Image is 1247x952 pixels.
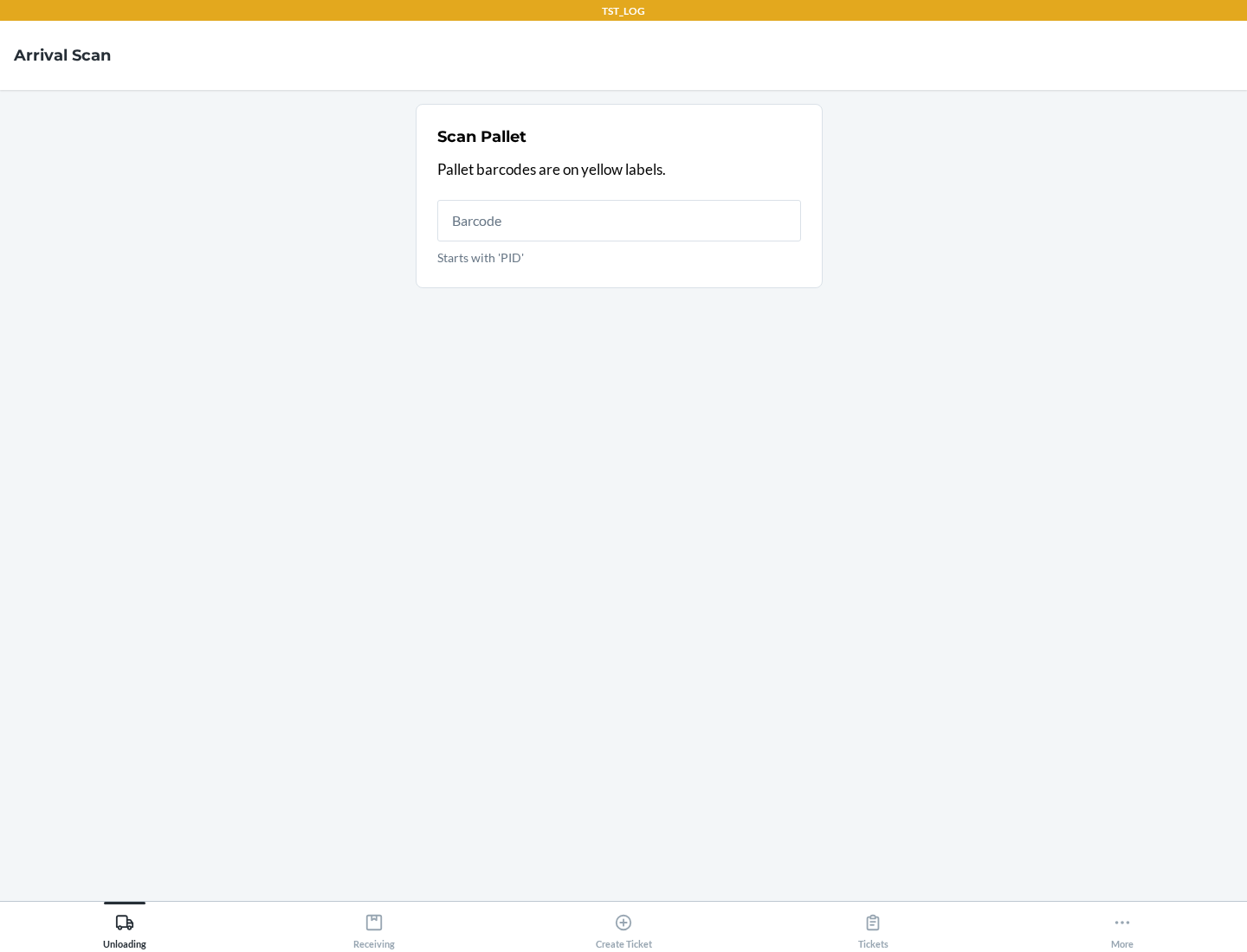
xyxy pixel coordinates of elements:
[1111,906,1134,949] div: More
[249,902,499,949] button: Receiving
[998,902,1247,949] button: More
[103,906,146,949] div: Unloading
[14,44,111,67] h4: Arrival Scan
[437,125,527,148] h2: Scan Pallet
[437,158,801,181] p: Pallet barcodes are on yellow labels.
[437,200,801,241] input: Starts with 'PID'
[858,906,888,949] div: Tickets
[437,248,801,267] p: Starts with 'PID'
[596,906,652,949] div: Create Ticket
[602,3,645,19] p: TST_LOG
[499,902,748,949] button: Create Ticket
[748,902,998,949] button: Tickets
[353,906,395,949] div: Receiving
